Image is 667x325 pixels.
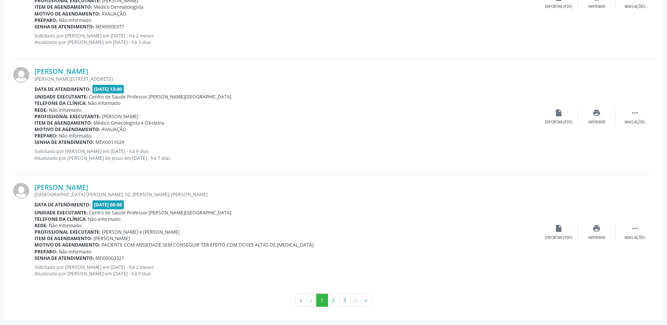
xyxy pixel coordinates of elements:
span: Médico Dermatologista [94,4,144,10]
p: Solicitado por [PERSON_NAME] em [DATE] - há 2 meses Atualizado por [PERSON_NAME] em [DATE] - há 9... [34,264,540,277]
span: Centro de Saude Professor [PERSON_NAME][GEOGRAPHIC_DATA] [89,209,232,216]
b: Rede: [34,222,48,229]
button: Go to page 3 [339,294,351,307]
div: [DEMOGRAPHIC_DATA] [PERSON_NAME], 02, [PERSON_NAME], [PERSON_NAME] [34,191,540,198]
i:  [631,109,639,117]
b: Preparo: [34,133,58,139]
b: Item de agendamento: [34,120,92,126]
b: Unidade executante: [34,94,88,100]
b: Data de atendimento: [34,202,91,208]
span: AVALIAÇÃO [102,126,127,133]
b: Telefone da clínica: [34,216,87,222]
button: Go to last page [360,294,372,307]
b: Profissional executante: [34,113,101,120]
b: Motivo de agendamento: [34,11,100,17]
b: Motivo de agendamento: [34,242,100,248]
span: Centro de Saude Professor [PERSON_NAME][GEOGRAPHIC_DATA] [89,94,232,100]
b: Telefone da clínica: [34,100,87,106]
b: Motivo de agendamento: [34,126,100,133]
span: [PERSON_NAME] [102,113,139,120]
button: Go to page 1 [316,294,328,307]
a: [PERSON_NAME] [34,183,88,191]
span: Não informado [88,100,121,106]
b: Item de agendamento: [34,4,92,10]
span: Não informado [59,248,92,255]
b: Preparo: [34,248,58,255]
b: Preparo: [34,17,58,23]
ul: Pagination [13,294,654,307]
span: Não informado [49,107,82,113]
span: [DATE] 08:00 [92,200,124,209]
i:  [631,224,639,233]
a: [PERSON_NAME] [34,67,88,75]
b: Profissional executante: [34,229,101,235]
b: Unidade executante: [34,209,88,216]
div: Exportar (PDF) [545,235,573,241]
span: PACIENTE COM ANSIEDADE SEM CONSEGUIR TER EFEITO COM DOSES ALTAS DE [MEDICAL_DATA] [102,242,314,248]
div: [PERSON_NAME][STREET_ADDRESS] [34,76,540,82]
span: Não informado [59,17,92,23]
span: AVALIAÇÃO [102,11,127,17]
img: img [13,67,29,83]
div: Imprimir [588,4,605,9]
span: MD00003321 [96,255,125,261]
b: Item de agendamento: [34,235,92,242]
b: Data de atendimento: [34,86,91,92]
button: Go to next page [350,294,361,307]
i: print [593,109,601,117]
b: Rede: [34,107,48,113]
p: Solicitado por [PERSON_NAME] em [DATE] - há 9 dias Atualizado por [PERSON_NAME] de Jesus em [DATE... [34,148,540,161]
div: Exportar (PDF) [545,4,573,9]
i: insert_drive_file [555,224,563,233]
b: Senha de atendimento: [34,23,94,30]
b: Senha de atendimento: [34,139,94,145]
span: MD00011629 [96,139,125,145]
span: Não informado [59,133,92,139]
span: Não informado [88,216,121,222]
div: Imprimir [588,120,605,125]
b: Senha de atendimento: [34,255,94,261]
div: Mais ações [625,120,645,125]
span: Não informado [49,222,82,229]
p: Solicitado por [PERSON_NAME] em [DATE] - há 2 meses Atualizado por [PERSON_NAME] em [DATE] - há 3... [34,33,540,45]
span: Médico Ginecologista e Obstetra [94,120,164,126]
span: [PERSON_NAME] [94,235,130,242]
span: MD00000377 [96,23,125,30]
div: Imprimir [588,235,605,241]
div: Mais ações [625,235,645,241]
span: [DATE] 13:00 [92,85,124,94]
i: insert_drive_file [555,109,563,117]
span: [PERSON_NAME] e [PERSON_NAME] [102,229,180,235]
img: img [13,183,29,199]
i: print [593,224,601,233]
div: Mais ações [625,4,645,9]
button: Go to page 2 [328,294,339,307]
div: Exportar (PDF) [545,120,573,125]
